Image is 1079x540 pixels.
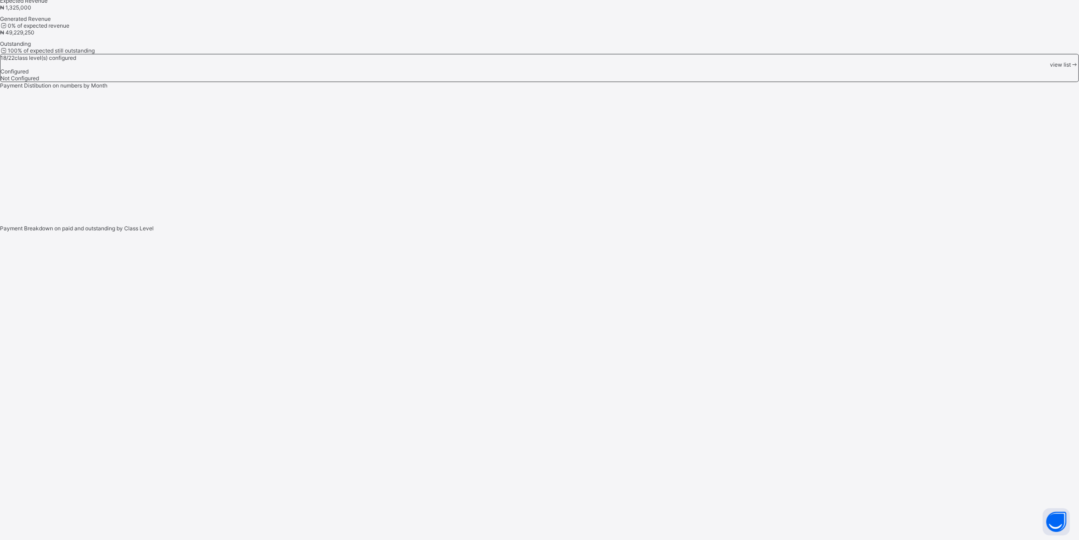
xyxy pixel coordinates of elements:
[0,54,6,61] span: 18
[6,54,76,61] span: / 22 class level(s) configured
[91,82,107,89] span: Month
[0,75,39,82] span: Not Configured
[124,225,154,232] span: Class Level
[1043,508,1070,535] button: Open asap
[1050,61,1071,68] span: view list
[0,68,29,75] span: Configured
